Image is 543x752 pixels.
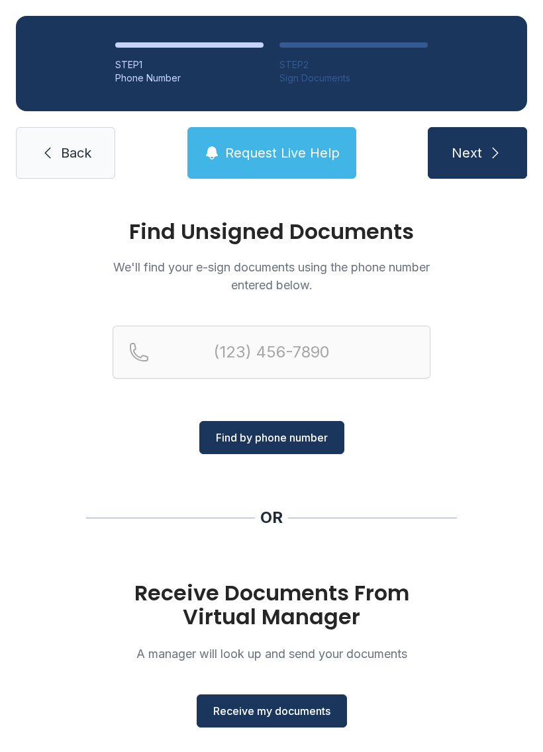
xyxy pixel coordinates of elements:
[225,144,340,162] span: Request Live Help
[115,58,264,71] div: STEP 1
[213,703,330,719] span: Receive my documents
[61,144,91,162] span: Back
[113,258,430,294] p: We'll find your e-sign documents using the phone number entered below.
[279,71,428,85] div: Sign Documents
[216,430,328,446] span: Find by phone number
[279,58,428,71] div: STEP 2
[113,221,430,242] h1: Find Unsigned Documents
[115,71,264,85] div: Phone Number
[452,144,482,162] span: Next
[113,326,430,379] input: Reservation phone number
[260,507,283,528] div: OR
[113,581,430,629] h1: Receive Documents From Virtual Manager
[113,645,430,663] p: A manager will look up and send your documents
